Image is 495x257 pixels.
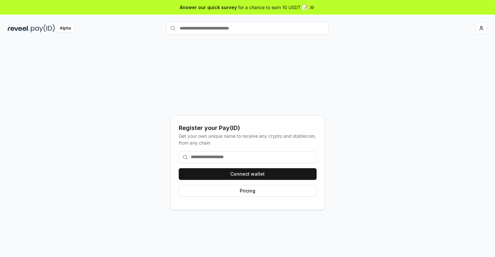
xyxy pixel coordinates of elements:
div: Get your own unique name to receive any crypto and stablecoin, from any chain [179,133,317,146]
span: for a chance to earn 10 USDT 📝 [238,4,308,11]
div: Register your Pay(ID) [179,123,317,133]
button: Connect wallet [179,168,317,180]
div: Alpha [56,24,74,32]
span: Answer our quick survey [180,4,237,11]
img: pay_id [31,24,55,32]
img: reveel_dark [8,24,30,32]
button: Pricing [179,185,317,197]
